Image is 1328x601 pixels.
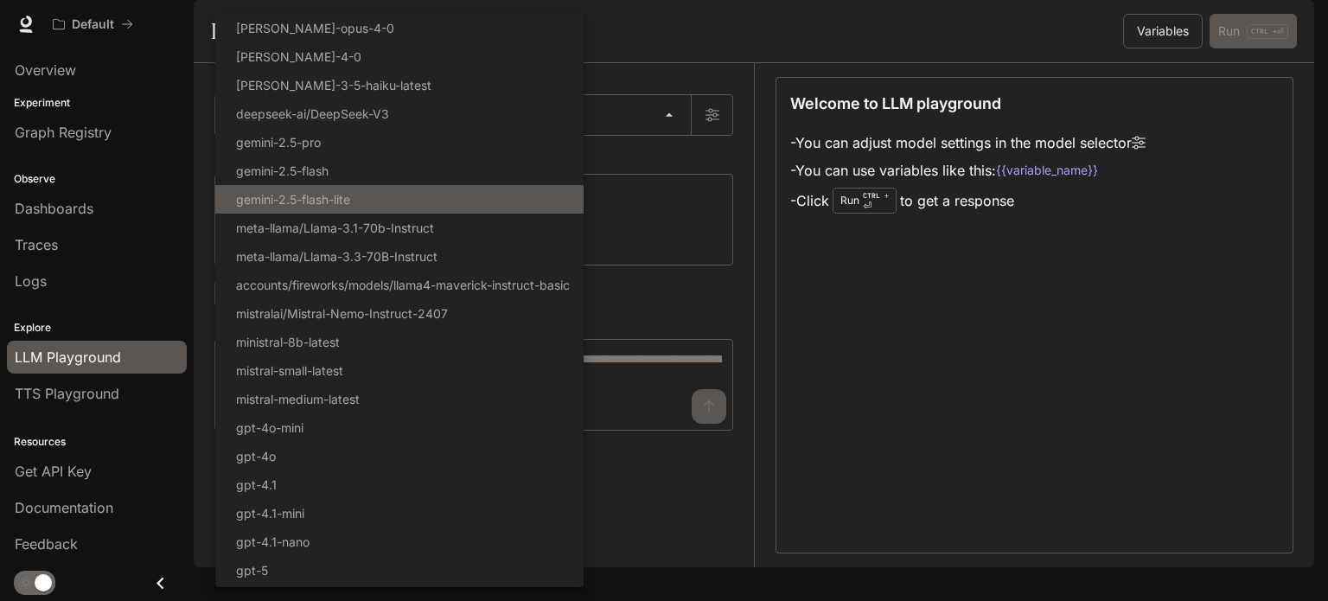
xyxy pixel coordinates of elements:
[236,361,343,380] p: mistral-small-latest
[236,533,310,551] p: gpt-4.1-nano
[236,333,340,351] p: ministral-8b-latest
[236,133,321,151] p: gemini-2.5-pro
[236,190,350,208] p: gemini-2.5-flash-lite
[236,304,448,323] p: mistralai/Mistral-Nemo-Instruct-2407
[236,219,434,237] p: meta-llama/Llama-3.1-70b-Instruct
[236,390,360,408] p: mistral-medium-latest
[236,561,268,579] p: gpt-5
[236,19,394,37] p: [PERSON_NAME]-opus-4-0
[236,247,437,265] p: meta-llama/Llama-3.3-70B-Instruct
[236,76,431,94] p: [PERSON_NAME]-3-5-haiku-latest
[236,476,277,494] p: gpt-4.1
[236,162,329,180] p: gemini-2.5-flash
[236,105,389,123] p: deepseek-ai/DeepSeek-V3
[236,447,276,465] p: gpt-4o
[236,48,361,66] p: [PERSON_NAME]-4-0
[236,419,303,437] p: gpt-4o-mini
[236,504,304,522] p: gpt-4.1-mini
[236,276,570,294] p: accounts/fireworks/models/llama4-maverick-instruct-basic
